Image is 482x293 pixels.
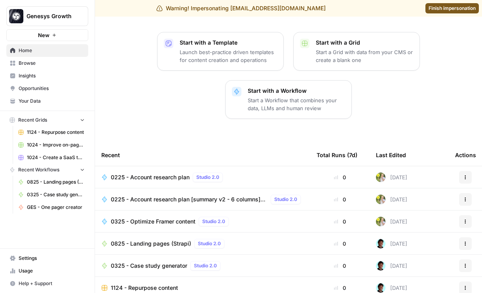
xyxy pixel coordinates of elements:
span: Recent Workflows [18,166,59,173]
span: Home [19,47,85,54]
a: 0825 - Landing pages (Strapi) [15,176,88,188]
div: [DATE] [376,283,407,293]
img: xvmzg85ympib49dp46ffo9630gav [376,261,385,270]
button: Start with a TemplateLaunch best-practice driven templates for content creation and operations [157,32,284,71]
div: [DATE] [376,261,407,270]
p: Start with a Template [180,39,277,47]
a: 0225 - Account research plan [summary v2 - 6 columns] (CR input)Studio 2.0 [101,195,304,204]
span: 0825 - Landing pages (Strapi) [27,178,85,186]
a: Browse [6,57,88,69]
a: 1124 - Repurpose content [101,284,304,292]
div: 0 [317,240,363,248]
p: Launch best-practice driven templates for content creation and operations [180,48,277,64]
span: Studio 2.0 [194,262,217,269]
img: xvmzg85ympib49dp46ffo9630gav [376,283,385,293]
span: Studio 2.0 [202,218,225,225]
span: Settings [19,255,85,262]
p: Start with a Grid [316,39,413,47]
span: 1124 - Repurpose content [111,284,178,292]
span: Recent Grids [18,116,47,124]
span: 0325 - Case study generator [111,262,187,270]
span: Studio 2.0 [196,174,219,181]
span: Help + Support [19,280,85,287]
span: 0225 - Account research plan [111,173,190,181]
span: Genesys Growth [27,12,74,20]
p: Start with a Workflow [248,87,345,95]
div: Warning! Impersonating [EMAIL_ADDRESS][DOMAIN_NAME] [156,4,326,12]
a: 1024 - Improve on-page content [15,139,88,151]
div: Recent [101,144,304,166]
a: Usage [6,265,88,277]
button: Workspace: Genesys Growth [6,6,88,26]
img: xvmzg85ympib49dp46ffo9630gav [376,239,385,248]
a: Home [6,44,88,57]
span: 0825 - Landing pages (Strapi) [111,240,191,248]
div: [DATE] [376,217,407,226]
a: 1024 - Create a SaaS tools database [15,151,88,164]
span: Usage [19,267,85,274]
span: Finish impersonation [429,5,476,12]
button: Recent Grids [6,114,88,126]
div: Actions [455,144,476,166]
a: 0325 - Optimize Framer contentStudio 2.0 [101,217,304,226]
img: cmzttxjxaf6530bituihhl5ubke5 [376,173,385,182]
p: Start a Grid with data from your CMS or create a blank one [316,48,413,64]
div: [DATE] [376,239,407,248]
div: 0 [317,218,363,225]
button: New [6,29,88,41]
button: Help + Support [6,277,88,290]
a: 0325 - Case study generatorStudio 2.0 [101,261,304,270]
button: Start with a WorkflowStart a Workflow that combines your data, LLMs and human review [225,80,352,119]
a: 1124 - Repurpose content [15,126,88,139]
img: cmzttxjxaf6530bituihhl5ubke5 [376,217,385,226]
button: Start with a GridStart a Grid with data from your CMS or create a blank one [293,32,420,71]
a: Settings [6,252,88,265]
span: Your Data [19,98,85,105]
span: 0325 - Optimize Framer content [111,218,195,225]
div: Total Runs (7d) [317,144,357,166]
span: GES - One pager creator [27,204,85,211]
div: 0 [317,262,363,270]
button: Recent Workflows [6,164,88,176]
a: Insights [6,69,88,82]
span: 1024 - Improve on-page content [27,141,85,148]
span: New [38,31,49,39]
a: 0325 - Case study generator [15,188,88,201]
a: Your Data [6,95,88,107]
span: 1124 - Repurpose content [27,129,85,136]
span: Opportunities [19,85,85,92]
div: [DATE] [376,195,407,204]
img: Genesys Growth Logo [9,9,23,23]
a: GES - One pager creator [15,201,88,214]
span: 0325 - Case study generator [27,191,85,198]
span: 1024 - Create a SaaS tools database [27,154,85,161]
a: 0825 - Landing pages (Strapi)Studio 2.0 [101,239,304,248]
span: Insights [19,72,85,79]
span: Browse [19,60,85,67]
a: Finish impersonation [425,3,479,13]
div: 0 [317,195,363,203]
p: Start a Workflow that combines your data, LLMs and human review [248,96,345,112]
div: 0 [317,173,363,181]
div: 0 [317,284,363,292]
span: 0225 - Account research plan [summary v2 - 6 columns] (CR input) [111,195,268,203]
span: Studio 2.0 [198,240,221,247]
a: 0225 - Account research planStudio 2.0 [101,173,304,182]
div: Last Edited [376,144,406,166]
img: cmzttxjxaf6530bituihhl5ubke5 [376,195,385,204]
a: Opportunities [6,82,88,95]
div: [DATE] [376,173,407,182]
span: Studio 2.0 [274,196,297,203]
